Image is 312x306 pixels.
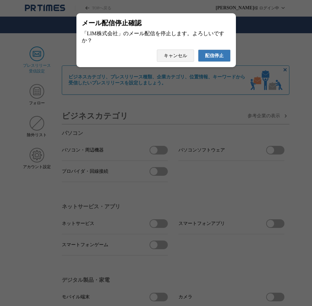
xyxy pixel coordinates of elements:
span: 配信停止 [205,53,224,59]
button: キャンセル [157,50,194,62]
div: 「LIM株式会社」のメール配信を停止します。よろしいですか？ [82,30,231,44]
span: メール配信停止確認 [82,19,142,28]
button: 配信停止 [198,50,231,62]
span: キャンセル [164,53,187,59]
